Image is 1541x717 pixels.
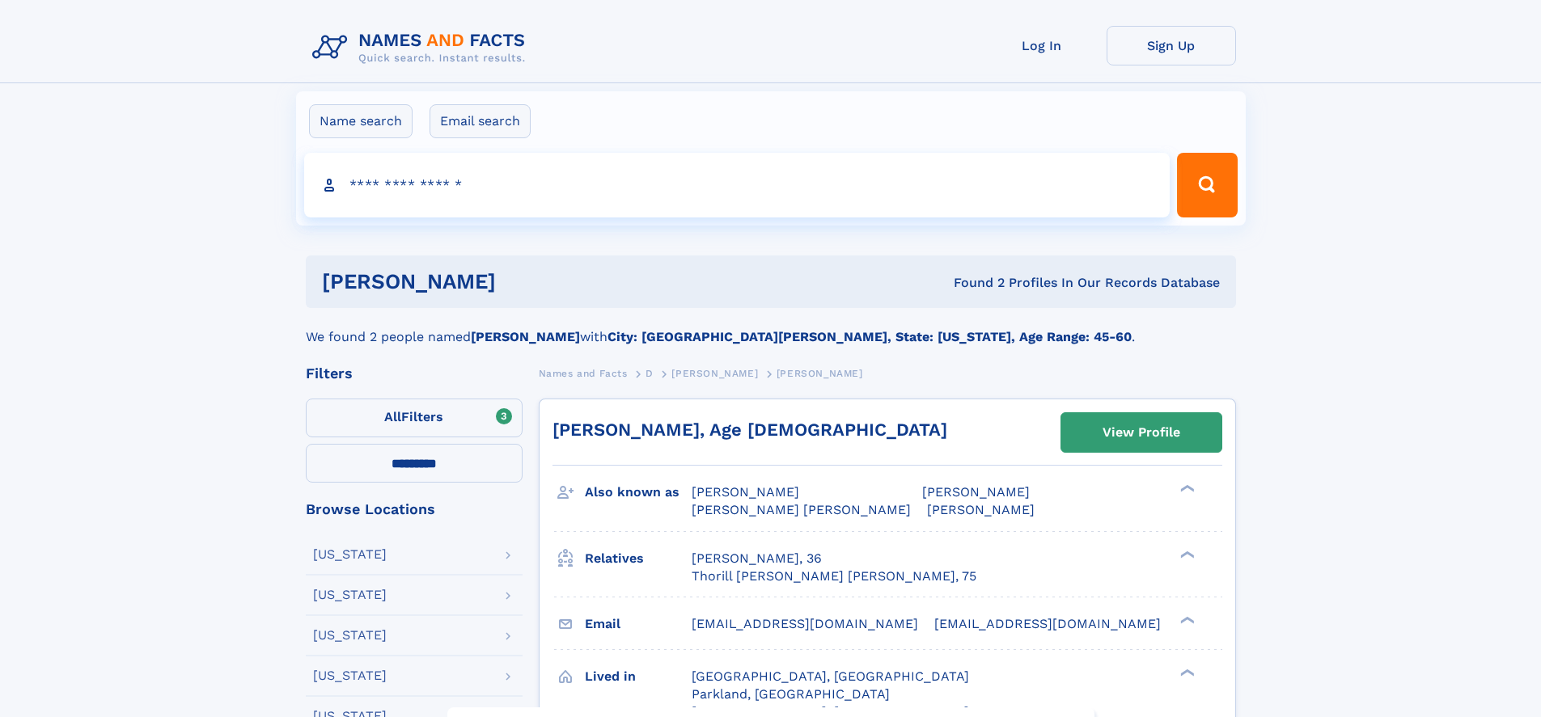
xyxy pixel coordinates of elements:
[1176,667,1196,677] div: ❯
[922,484,1030,500] span: [PERSON_NAME]
[585,610,692,638] h3: Email
[646,363,654,383] a: D
[1176,614,1196,625] div: ❯
[692,686,890,702] span: Parkland, [GEOGRAPHIC_DATA]
[608,329,1132,344] b: City: [GEOGRAPHIC_DATA][PERSON_NAME], State: [US_STATE], Age Range: 45-60
[309,104,413,138] label: Name search
[471,329,580,344] b: [PERSON_NAME]
[692,616,918,631] span: [EMAIL_ADDRESS][DOMAIN_NAME]
[671,368,758,379] span: [PERSON_NAME]
[306,399,523,437] label: Filters
[430,104,531,138] label: Email search
[585,545,692,572] h3: Relatives
[384,409,401,424] span: All
[306,308,1236,347] div: We found 2 people named with .
[692,550,822,567] a: [PERSON_NAME], 36
[646,368,654,379] span: D
[313,588,387,601] div: [US_STATE]
[692,502,911,517] span: [PERSON_NAME] [PERSON_NAME]
[304,153,1171,217] input: search input
[313,629,387,642] div: [US_STATE]
[1177,153,1237,217] button: Search Button
[306,502,523,517] div: Browse Locations
[1176,549,1196,559] div: ❯
[671,363,758,383] a: [PERSON_NAME]
[585,479,692,506] h3: Also known as
[313,669,387,682] div: [US_STATE]
[692,567,976,585] a: Thorill [PERSON_NAME] [PERSON_NAME], 75
[977,26,1107,65] a: Log In
[1107,26,1236,65] a: Sign Up
[692,668,969,684] span: [GEOGRAPHIC_DATA], [GEOGRAPHIC_DATA]
[1061,413,1221,452] a: View Profile
[692,484,799,500] span: [PERSON_NAME]
[1103,414,1180,451] div: View Profile
[1176,483,1196,494] div: ❯
[777,368,863,379] span: [PERSON_NAME]
[927,502,1035,517] span: [PERSON_NAME]
[306,26,539,70] img: Logo Names and Facts
[934,616,1161,631] span: [EMAIL_ADDRESS][DOMAIN_NAME]
[306,366,523,381] div: Filters
[313,548,387,561] div: [US_STATE]
[539,363,628,383] a: Names and Facts
[585,663,692,690] h3: Lived in
[322,272,725,292] h1: [PERSON_NAME]
[725,274,1220,292] div: Found 2 Profiles In Our Records Database
[552,420,947,440] a: [PERSON_NAME], Age [DEMOGRAPHIC_DATA]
